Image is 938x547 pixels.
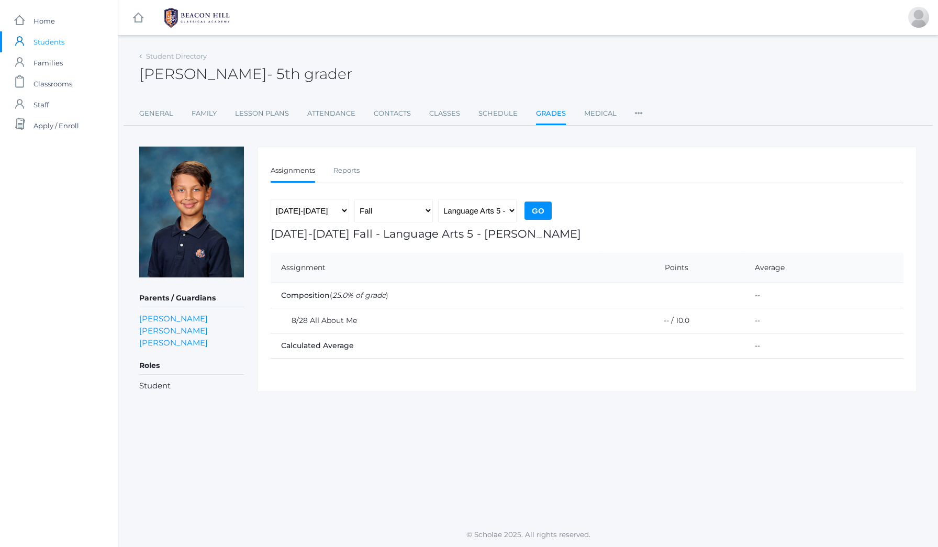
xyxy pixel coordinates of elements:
td: Calculated Average [271,333,744,358]
h1: [DATE]-[DATE] Fall - Language Arts 5 - [PERSON_NAME] [271,228,903,240]
em: 25.0% of grade [332,291,386,300]
td: -- [744,283,903,308]
input: Go [524,202,552,220]
a: Assignments [271,160,315,183]
a: Lesson Plans [235,103,289,124]
div: Bryttnee Dailey [908,7,929,28]
td: -- [744,333,903,358]
span: - 5th grader [267,65,352,83]
th: Points [600,253,744,283]
span: Composition [281,291,330,300]
span: Classrooms [33,73,72,94]
a: Classes [429,103,460,124]
h5: Roles [139,357,244,375]
li: Student [139,380,244,392]
a: Medical [584,103,617,124]
a: Family [192,103,217,124]
td: -- / 10.0 [600,308,744,333]
p: © Scholae 2025. All rights reserved. [118,529,938,540]
span: Families [33,52,63,73]
a: Grades [536,103,566,126]
td: 8/28 All About Me [271,308,600,333]
th: Average [744,253,903,283]
a: Attendance [307,103,355,124]
img: BHCALogos-05-308ed15e86a5a0abce9b8dd61676a3503ac9727e845dece92d48e8588c001991.png [158,5,236,31]
span: Staff [33,94,49,115]
span: Home [33,10,55,31]
a: Student Directory [146,52,207,60]
span: Apply / Enroll [33,115,79,136]
th: Assignment [271,253,600,283]
td: -- [744,308,903,333]
a: [PERSON_NAME] [139,312,208,325]
h5: Parents / Guardians [139,289,244,307]
a: Reports [333,160,360,181]
span: Students [33,31,64,52]
h2: [PERSON_NAME] [139,66,352,82]
a: [PERSON_NAME] [139,337,208,349]
img: Levi Dailey-Langin [139,147,244,277]
a: General [139,103,173,124]
a: Contacts [374,103,411,124]
td: ( ) [271,283,744,308]
a: [PERSON_NAME] [139,325,208,337]
a: Schedule [478,103,518,124]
